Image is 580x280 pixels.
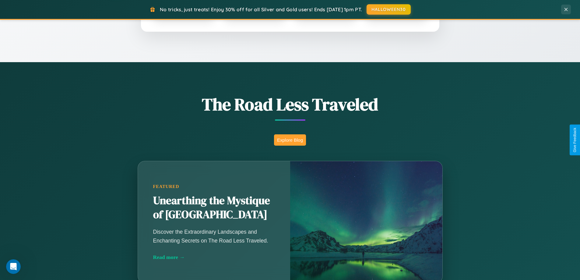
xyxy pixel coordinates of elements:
h2: Unearthing the Mystique of [GEOGRAPHIC_DATA] [153,194,275,222]
button: Explore Blog [274,134,306,146]
div: Give Feedback [573,128,577,152]
div: Featured [153,184,275,189]
button: HALLOWEEN30 [367,4,411,15]
p: Discover the Extraordinary Landscapes and Enchanting Secrets on The Road Less Traveled. [153,228,275,245]
span: No tricks, just treats! Enjoy 30% off for all Silver and Gold users! Ends [DATE] 1pm PT. [160,6,362,12]
h1: The Road Less Traveled [107,93,473,116]
div: Read more → [153,254,275,261]
iframe: Intercom live chat [6,259,21,274]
